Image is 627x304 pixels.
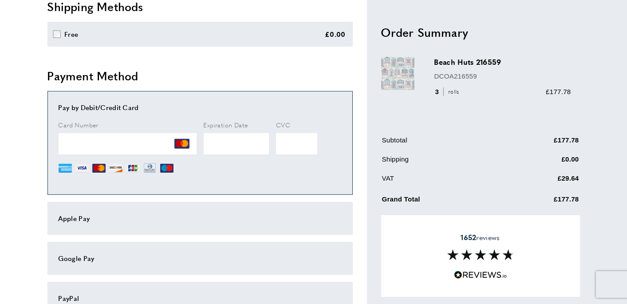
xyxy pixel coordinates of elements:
span: Expiration Date [204,120,248,129]
img: Reviews.io 5 stars [454,271,507,279]
h2: Order Summary [381,24,580,40]
td: £177.78 [501,192,579,211]
td: £0.00 [501,154,579,171]
span: Card Number [59,120,99,129]
div: Google Pay [59,253,342,264]
iframe: Secure Credit Card Frame - CVV [276,133,317,154]
iframe: Secure Credit Card Frame - Expiration Date [204,133,269,154]
div: Apple Pay [59,213,342,224]
td: Grand Total [382,192,501,211]
span: CVC [276,120,290,129]
img: MC.png [174,136,189,151]
h2: Payment Method [47,68,353,84]
p: DCOA216559 [434,71,571,81]
span: reviews [461,233,500,242]
span: £177.78 [546,87,571,95]
td: £29.64 [501,173,579,190]
div: Pay by Debit/Credit Card [59,102,342,113]
div: Free [64,29,78,39]
img: Beach Huts 216559 [381,57,414,90]
div: 3 [434,86,462,97]
strong: 1652 [461,232,476,242]
div: PayPal [59,293,342,304]
iframe: Secure Credit Card Frame - Credit Card Number [59,133,197,154]
div: £0.00 [325,29,346,39]
img: Reviews section [447,249,514,260]
img: MC.png [92,162,106,175]
h3: Beach Huts 216559 [434,57,571,67]
td: Shipping [382,154,501,171]
td: £177.78 [501,134,579,152]
td: VAT [382,173,501,190]
td: Subtotal [382,134,501,152]
img: AE.png [59,162,72,175]
img: MI.png [160,162,174,175]
img: JCB.png [126,162,139,175]
img: DN.png [143,162,157,175]
span: rolls [443,87,461,96]
img: VI.png [75,162,89,175]
img: DI.png [109,162,122,175]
